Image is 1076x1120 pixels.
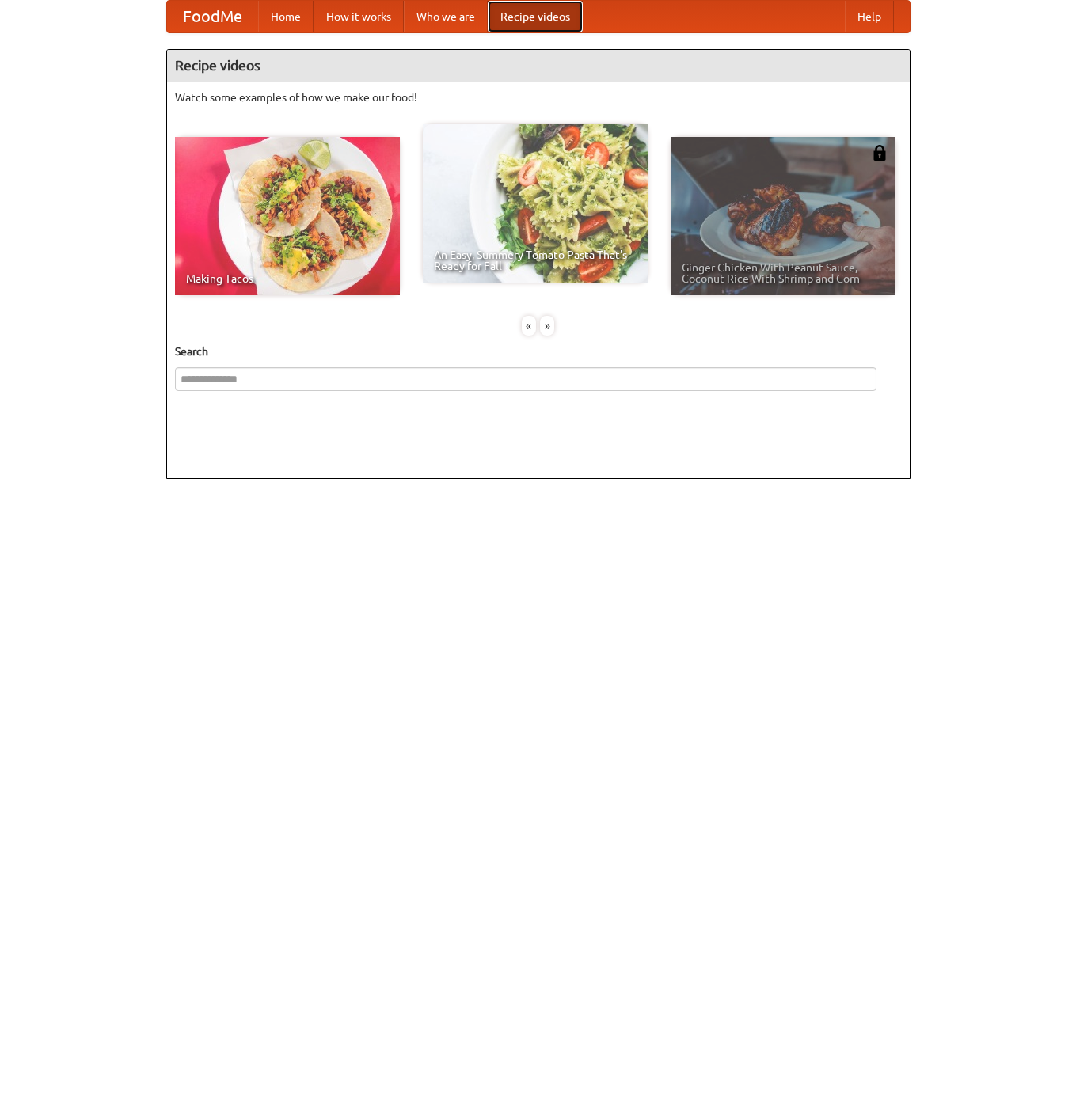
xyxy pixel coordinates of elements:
div: « [522,316,536,336]
a: FoodMe [167,1,258,32]
p: Watch some examples of how we make our food! [175,89,902,105]
a: How it works [314,1,404,32]
img: 483408.png [872,145,888,161]
div: » [540,316,554,336]
h4: Recipe videos [167,50,910,82]
a: Making Tacos [175,137,400,295]
span: Making Tacos [186,273,389,284]
a: Who we are [404,1,488,32]
a: Help [845,1,894,32]
h5: Search [175,344,902,359]
a: Home [258,1,314,32]
span: An Easy, Summery Tomato Pasta That's Ready for Fall [434,249,637,271]
a: Recipe videos [488,1,583,32]
a: An Easy, Summery Tomato Pasta That's Ready for Fall [423,124,648,283]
